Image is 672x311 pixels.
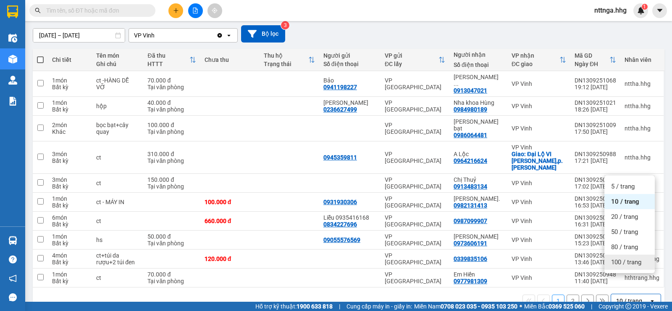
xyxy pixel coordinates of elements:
[616,297,642,305] div: 10 / trang
[512,80,566,87] div: VP Vinh
[385,61,438,67] div: ĐC lấy
[575,157,616,164] div: 17:21 [DATE]
[385,122,445,135] div: VP [GEOGRAPHIC_DATA]
[549,303,585,310] strong: 0369 525 060
[147,122,196,128] div: 100.000 đ
[381,49,449,71] th: Toggle SortBy
[173,8,179,13] span: plus
[147,106,196,113] div: Tại văn phòng
[52,151,88,157] div: 3 món
[643,4,646,10] span: 1
[385,176,445,190] div: VP [GEOGRAPHIC_DATA]
[96,103,139,109] div: hộp
[147,84,196,90] div: Tại văn phòng
[454,240,487,247] div: 0973606191
[147,233,196,240] div: 50.000 đ
[212,8,218,13] span: aim
[512,255,566,262] div: VP Vinh
[604,175,655,273] ul: Menu
[575,259,616,266] div: 13:46 [DATE]
[512,52,559,59] div: VP nhận
[575,271,616,278] div: DN1309250948
[192,8,198,13] span: file-add
[147,52,189,59] div: Đã thu
[642,4,648,10] sup: 1
[575,77,616,84] div: DN1309251068
[134,31,155,40] div: VP Vinh
[9,293,17,301] span: message
[454,176,503,183] div: Chị Thuỷ
[385,195,445,209] div: VP [GEOGRAPHIC_DATA]
[575,106,616,113] div: 18:26 [DATE]
[385,151,445,164] div: VP [GEOGRAPHIC_DATA]
[9,255,17,263] span: question-circle
[8,55,17,64] img: warehouse-icon
[625,80,659,87] div: nttha.hhg
[507,49,570,71] th: Toggle SortBy
[575,195,616,202] div: DN1309250979
[8,97,17,106] img: solution-icon
[96,122,139,135] div: bọc bạt+cây quay
[454,51,503,58] div: Người nhận
[454,80,459,87] span: ...
[591,302,592,311] span: |
[520,305,522,308] span: ⚪️
[454,87,487,94] div: 0913047021
[207,3,222,18] button: aim
[625,125,659,132] div: nttha.hhg
[255,302,333,311] span: Hỗ trợ kỹ thuật:
[625,56,659,63] div: Nhân viên
[52,221,88,228] div: Bất kỳ
[147,183,196,190] div: Tại văn phòng
[52,214,88,221] div: 6 món
[52,56,88,63] div: Chi tiết
[454,106,487,113] div: 0984980189
[649,298,656,304] svg: open
[575,278,616,284] div: 11:40 [DATE]
[205,199,256,205] div: 100.000 đ
[637,7,645,14] img: icon-new-feature
[52,122,88,128] div: 2 món
[323,52,376,59] div: Người gửi
[570,49,620,71] th: Toggle SortBy
[454,99,503,106] div: Nha khoa Hùng
[52,202,88,209] div: Bất kỳ
[216,32,223,39] svg: Clear value
[52,240,88,247] div: Bất kỳ
[575,99,616,106] div: DN1309251021
[385,52,438,59] div: VP gửi
[454,74,503,87] div: Nguyễn Thanh Chung
[611,197,639,206] span: 10 / trang
[96,61,139,67] div: Ghi chú
[323,99,376,106] div: Vũ
[52,176,88,183] div: 3 món
[205,218,256,224] div: 660.000 đ
[96,154,139,161] div: ct
[512,125,566,132] div: VP Vinh
[143,49,200,71] th: Toggle SortBy
[385,214,445,228] div: VP [GEOGRAPHIC_DATA]
[96,77,139,90] div: ct -HÀNG DỄ VỠ
[385,233,445,247] div: VP [GEOGRAPHIC_DATA]
[454,255,487,262] div: 0339835106
[96,274,139,281] div: ct
[611,243,638,251] span: 80 / trang
[454,183,487,190] div: 0913483134
[52,77,88,84] div: 1 món
[454,202,487,209] div: 0982131413
[385,99,445,113] div: VP [GEOGRAPHIC_DATA]
[454,157,487,164] div: 0964216624
[512,180,566,186] div: VP Vinh
[575,214,616,221] div: DN1309250973
[281,21,289,29] sup: 3
[323,221,357,228] div: 0834227696
[652,3,667,18] button: caret-down
[385,77,445,90] div: VP [GEOGRAPHIC_DATA]
[575,183,616,190] div: 17:02 [DATE]
[155,31,156,40] input: Selected VP Vinh.
[611,213,638,221] span: 20 / trang
[441,303,517,310] strong: 0708 023 035 - 0935 103 250
[33,29,125,42] input: Select a date range.
[512,274,566,281] div: VP Vinh
[323,61,376,67] div: Số điện thoại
